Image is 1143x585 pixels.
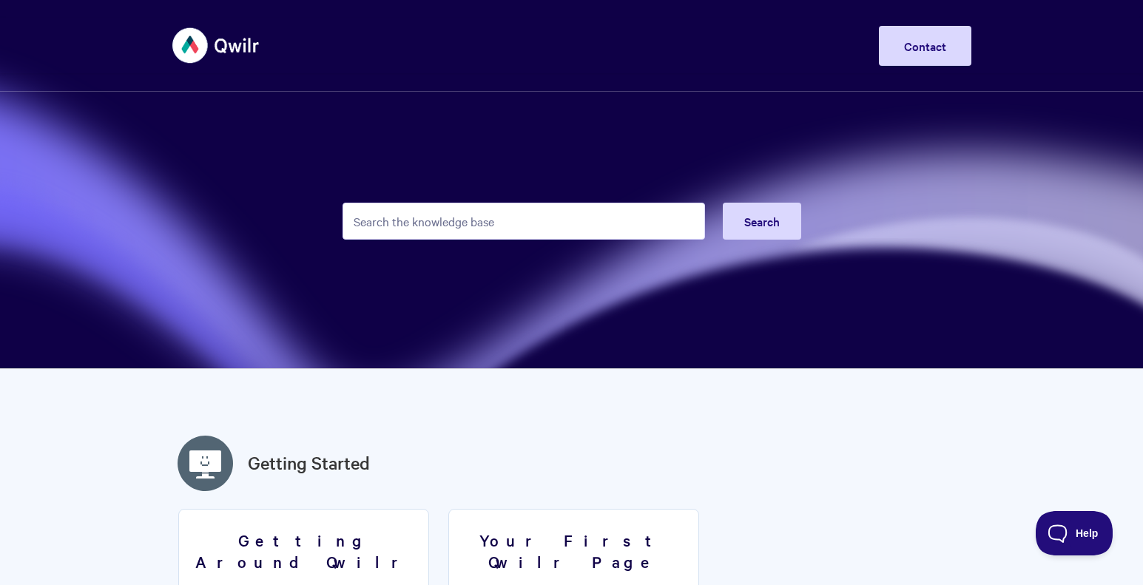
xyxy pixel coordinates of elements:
[172,18,260,73] img: Qwilr Help Center
[744,213,780,229] span: Search
[1036,511,1113,555] iframe: Toggle Customer Support
[248,450,370,476] a: Getting Started
[343,203,705,240] input: Search the knowledge base
[188,530,419,572] h3: Getting Around Qwilr
[723,203,801,240] button: Search
[879,26,971,66] a: Contact
[458,530,689,572] h3: Your First Qwilr Page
